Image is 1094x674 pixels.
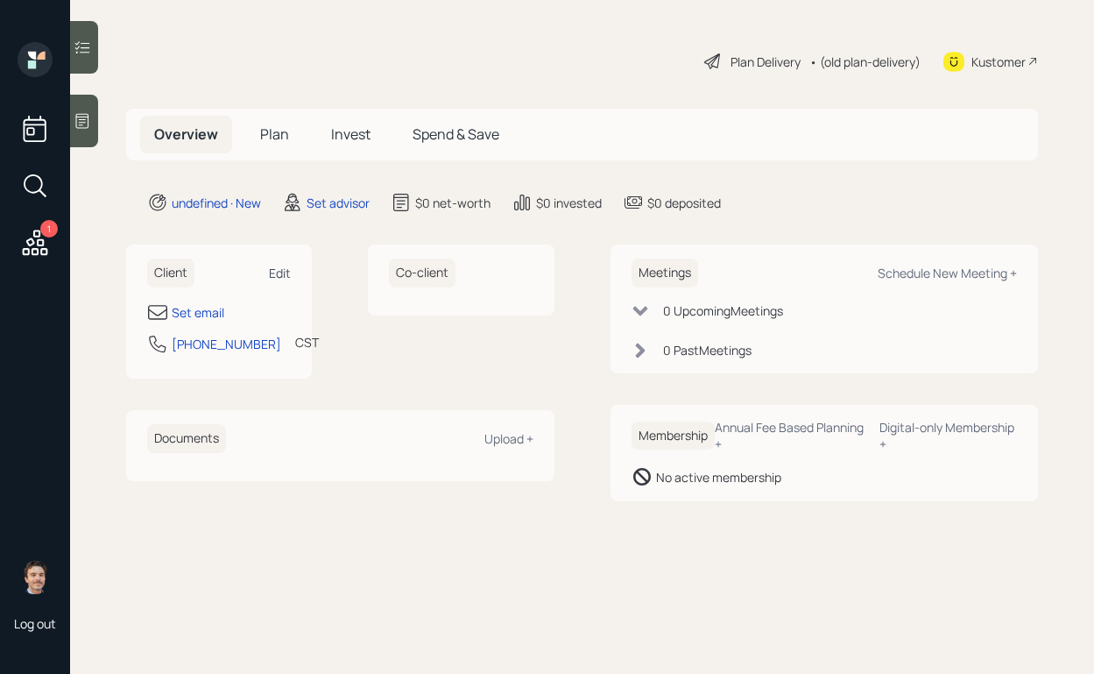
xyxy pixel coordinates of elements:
[663,302,783,320] div: 0 Upcoming Meeting s
[632,422,715,451] h6: Membership
[269,265,291,281] div: Edit
[307,194,370,212] div: Set advisor
[172,335,281,353] div: [PHONE_NUMBER]
[40,220,58,238] div: 1
[879,419,1017,452] div: Digital-only Membership +
[809,53,921,71] div: • (old plan-delivery)
[172,303,224,322] div: Set email
[878,265,1017,281] div: Schedule New Meeting +
[389,259,455,287] h6: Co-client
[172,194,261,212] div: undefined · New
[536,194,602,212] div: $0 invested
[413,124,499,144] span: Spend & Save
[656,468,781,486] div: No active membership
[331,124,371,144] span: Invest
[715,419,865,452] div: Annual Fee Based Planning +
[260,124,289,144] span: Plan
[484,430,533,447] div: Upload +
[647,194,721,212] div: $0 deposited
[147,259,194,287] h6: Client
[147,424,226,453] h6: Documents
[295,333,319,351] div: CST
[18,559,53,594] img: robby-grisanti-headshot.png
[154,124,218,144] span: Overview
[971,53,1026,71] div: Kustomer
[731,53,801,71] div: Plan Delivery
[663,341,752,359] div: 0 Past Meeting s
[632,259,698,287] h6: Meetings
[14,615,56,632] div: Log out
[415,194,491,212] div: $0 net-worth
